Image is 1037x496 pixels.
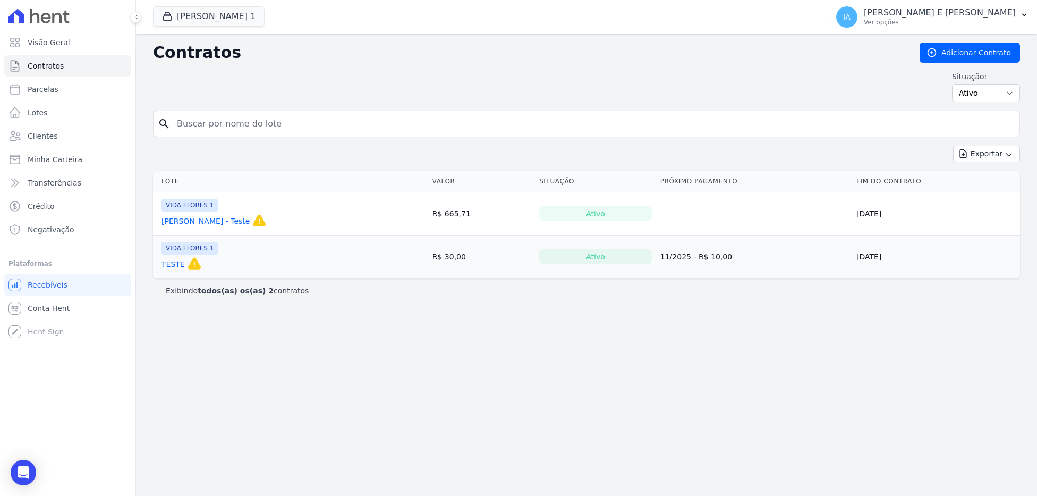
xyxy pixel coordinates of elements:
td: [DATE] [852,236,1020,279]
a: Adicionar Contrato [920,43,1020,63]
button: Exportar [953,146,1020,162]
i: search [158,117,171,130]
span: Transferências [28,178,81,188]
span: Lotes [28,107,48,118]
a: Conta Hent [4,298,131,319]
b: todos(as) os(as) 2 [198,287,274,295]
a: Minha Carteira [4,149,131,170]
th: Valor [428,171,535,192]
a: Lotes [4,102,131,123]
th: Lote [153,171,428,192]
span: Crédito [28,201,55,212]
p: Exibindo contratos [166,285,309,296]
p: Ver opções [864,18,1016,27]
span: Negativação [28,224,74,235]
td: [DATE] [852,192,1020,236]
a: Clientes [4,125,131,147]
a: Contratos [4,55,131,77]
button: IA [PERSON_NAME] E [PERSON_NAME] Ver opções [828,2,1037,32]
td: R$ 665,71 [428,192,535,236]
div: Open Intercom Messenger [11,460,36,485]
a: Parcelas [4,79,131,100]
div: Ativo [539,206,652,221]
span: Clientes [28,131,57,141]
span: Conta Hent [28,303,70,314]
div: Ativo [539,249,652,264]
span: Parcelas [28,84,58,95]
a: TESTE [161,259,185,270]
label: Situação: [952,71,1020,82]
p: [PERSON_NAME] E [PERSON_NAME] [864,7,1016,18]
input: Buscar por nome do lote [171,113,1015,134]
a: Recebíveis [4,274,131,296]
th: Fim do Contrato [852,171,1020,192]
span: Visão Geral [28,37,70,48]
a: Crédito [4,196,131,217]
span: Recebíveis [28,280,67,290]
a: Visão Geral [4,32,131,53]
span: IA [843,13,851,21]
div: Plataformas [8,257,127,270]
th: Situação [535,171,656,192]
a: Transferências [4,172,131,194]
th: Próximo Pagamento [656,171,852,192]
span: VIDA FLORES 1 [161,199,218,212]
button: [PERSON_NAME] 1 [153,6,265,27]
span: Minha Carteira [28,154,82,165]
h2: Contratos [153,43,903,62]
a: Negativação [4,219,131,240]
td: R$ 30,00 [428,236,535,279]
span: Contratos [28,61,64,71]
span: VIDA FLORES 1 [161,242,218,255]
a: 11/2025 - R$ 10,00 [660,253,732,261]
a: [PERSON_NAME] - Teste [161,216,250,226]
